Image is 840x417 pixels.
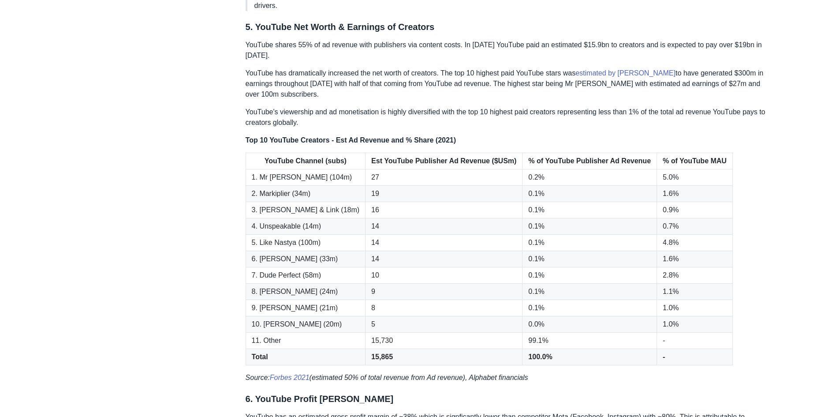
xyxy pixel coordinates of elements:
[366,169,523,186] td: 27
[246,251,366,267] td: 6. [PERSON_NAME] (33m)
[366,218,523,235] td: 14
[366,316,523,333] td: 5
[246,153,366,169] th: YouTube Channel (subs)
[523,218,657,235] td: 0.1%
[366,202,523,218] td: 16
[246,186,366,202] td: 2. Markiplier (34m)
[523,251,657,267] td: 0.1%
[246,267,366,284] td: 7. Dude Perfect (58m)
[657,218,733,235] td: 0.7%
[657,169,733,186] td: 5.0%
[657,284,733,300] td: 1.1%
[523,186,657,202] td: 0.1%
[657,267,733,284] td: 2.8%
[270,374,310,381] a: Forbes 2021
[523,267,657,284] td: 0.1%
[366,251,523,267] td: 14
[657,202,733,218] td: 0.9%
[657,186,733,202] td: 1.6%
[366,235,523,251] td: 14
[246,394,769,405] h3: 6. YouTube Profit [PERSON_NAME]
[246,235,366,251] td: 5. Like Nastya (100m)
[366,284,523,300] td: 9
[523,202,657,218] td: 0.1%
[366,300,523,316] td: 8
[523,153,657,169] th: % of YouTube Publisher Ad Revenue
[523,169,657,186] td: 0.2%
[657,300,733,316] td: 1.0%
[366,153,523,169] th: Est YouTube Publisher Ad Revenue ($USm)
[657,316,733,333] td: 1.0%
[246,107,769,128] p: YouTube's viewership and ad monetisation is highly diversified with the top 10 highest paid creat...
[657,153,733,169] th: % of YouTube MAU
[657,251,733,267] td: 1.6%
[523,284,657,300] td: 0.1%
[246,169,366,186] td: 1. Mr [PERSON_NAME] (104m)
[246,136,456,144] strong: Top 10 YouTube Creators - Est Ad Revenue and % Share (2021)
[657,333,733,349] td: -
[366,186,523,202] td: 19
[366,333,523,349] td: 15,730
[246,218,366,235] td: 4. Unspeakable (14m)
[252,353,268,361] strong: Total
[523,333,657,349] td: 99.1%
[657,235,733,251] td: 4.8%
[246,374,528,381] em: Source: (estimated 50% of total revenue from Ad revenue), Alphabet financials
[246,284,366,300] td: 8. [PERSON_NAME] (24m)
[528,353,552,361] strong: 100.0%
[371,353,393,361] strong: 15,865
[246,316,366,333] td: 10. [PERSON_NAME] (20m)
[663,353,665,361] strong: -
[246,333,366,349] td: 11. Other
[246,68,769,100] p: YouTube has dramatically increased the net worth of creators. The top 10 highest paid YouTube sta...
[523,300,657,316] td: 0.1%
[246,300,366,316] td: 9. [PERSON_NAME] (21m)
[246,22,769,33] h3: 5. YouTube Net Worth & Earnings of Creators
[366,267,523,284] td: 10
[523,235,657,251] td: 0.1%
[575,69,676,77] a: estimated by [PERSON_NAME]
[246,202,366,218] td: 3. [PERSON_NAME] & Link (18m)
[523,316,657,333] td: 0.0%
[246,40,769,61] p: YouTube shares 55% of ad revenue with publishers via content costs. In [DATE] YouTube paid an est...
